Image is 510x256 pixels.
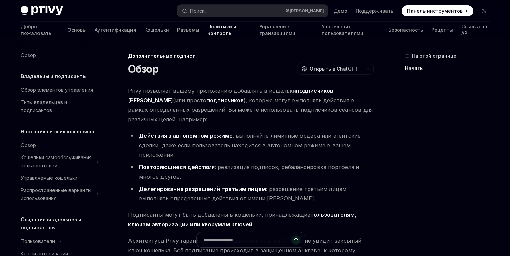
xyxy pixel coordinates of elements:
[177,5,328,17] button: Поиск...⌘[PERSON_NAME]
[128,97,373,123] font: ), которые могут выполнять действия в рамках определённых разрешений. Вы можете использовать подп...
[405,63,495,74] a: Начать
[21,99,67,113] font: Типы владельцев и подписантов
[207,24,236,36] font: Политики и контроль
[207,22,251,38] a: Политики и контроль
[173,97,206,104] font: (или просто
[356,8,393,14] font: Поддерживать
[297,63,362,75] button: Открыть в ChatGPT
[128,87,296,94] font: Privy позволяет вашему приложению добавлять в кошельки
[322,24,364,36] font: Управление пользователями
[190,8,207,14] font: Поиск...
[139,185,266,192] font: Делегирование разрешений третьим лицам
[388,27,423,33] font: Безопасность
[461,24,488,36] font: Ссылка на API
[21,216,81,230] font: Создание владельцев и подписантов
[252,221,254,228] font: .
[290,8,324,13] font: [PERSON_NAME]
[139,164,359,180] font: : реализация подписок, ребалансировка портфеля и многое другое.
[285,8,290,13] font: ⌘
[144,22,169,38] a: Кошельки
[139,132,361,158] font: : выполняйте лимитные ордера или агентские сделки, даже если пользователь находится в автономном ...
[356,7,393,14] a: Поддерживать
[412,53,457,59] font: На этой странице
[21,24,51,36] font: Добро пожаловать
[128,63,158,75] font: Обзор
[21,129,94,134] font: Настройка ваших кошельков
[15,139,103,151] a: Обзор
[334,7,347,14] a: Демо
[388,22,423,38] a: Безопасность
[177,22,199,38] a: Разъемы
[21,73,87,79] font: Владельцы и подписанты
[405,65,423,71] font: Начать
[21,6,63,16] img: темный логотип
[15,49,103,61] a: Обзор
[259,24,295,36] font: Управление транзакциями
[67,22,87,38] a: Основы
[322,22,380,38] a: Управление пользователями
[21,52,36,58] font: Обзор
[95,22,136,38] a: Аутентификация
[21,87,93,93] font: Обзор элементов управления
[15,96,103,117] a: Типы владельцев и подписантов
[139,164,215,170] font: Повторяющиеся действия
[291,235,301,245] button: Отправить сообщение
[144,27,169,33] font: Кошельки
[407,8,463,14] font: Панель инструментов
[95,27,136,33] font: Аутентификация
[139,132,233,139] font: Действия в автономном режиме
[431,27,453,33] font: Рецепты
[177,27,199,33] font: Разъемы
[402,5,473,16] a: Панель инструментов
[259,22,313,38] a: Управление транзакциями
[431,22,453,38] a: Рецепты
[334,8,347,14] font: Демо
[21,142,36,148] font: Обзор
[21,175,77,181] font: Управляемые кошельки
[21,187,91,201] font: Распространенные варианты использования
[128,53,196,59] font: Дополнительные подписи
[21,22,60,38] a: Добро пожаловать
[21,154,92,168] font: Кошельки самообслуживания пользователей
[67,27,87,33] font: Основы
[461,22,490,38] a: Ссылка на API
[310,66,358,72] font: Открыть в ChatGPT
[15,172,103,184] a: Управляемые кошельки
[15,84,103,96] a: Обзор элементов управления
[128,211,310,218] font: Подписанты могут быть добавлены в кошельки, принадлежащие
[206,97,244,104] font: подписчиков
[479,5,490,16] button: Включить темный режим
[21,238,55,244] font: Пользователи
